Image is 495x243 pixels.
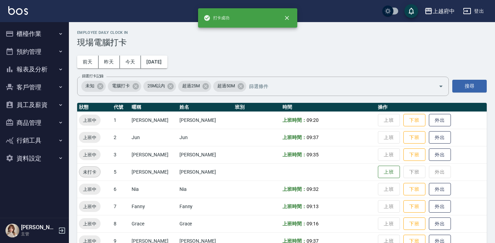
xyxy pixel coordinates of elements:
[112,146,130,163] td: 3
[81,82,99,89] span: 未知
[3,114,66,132] button: 商品管理
[429,200,451,213] button: 外出
[130,146,177,163] td: [PERSON_NAME]
[130,215,177,232] td: Grace
[130,163,177,181] td: [PERSON_NAME]
[178,146,233,163] td: [PERSON_NAME]
[307,186,319,192] span: 09:32
[143,81,176,92] div: 25M以內
[77,56,99,68] button: 前天
[112,215,130,232] td: 8
[178,81,211,92] div: 超過25M
[99,56,120,68] button: 昨天
[6,224,19,237] img: Person
[282,221,307,226] b: 上班時間：
[403,183,425,196] button: 下班
[77,30,487,35] h2: Employee Daily Clock In
[429,148,451,161] button: 外出
[130,129,177,146] td: Jun
[178,198,233,215] td: Fanny
[112,129,130,146] td: 2
[178,111,233,129] td: [PERSON_NAME]
[141,56,167,68] button: [DATE]
[112,163,130,181] td: 5
[307,117,319,123] span: 09:20
[112,103,130,112] th: 代號
[21,231,56,237] p: 主管
[79,186,101,193] span: 上班中
[3,43,66,61] button: 預約管理
[307,221,319,226] span: 09:16
[376,103,487,112] th: 操作
[79,134,101,141] span: 上班中
[3,25,66,43] button: 櫃檯作業
[3,132,66,149] button: 行銷工具
[108,82,134,89] span: 電腦打卡
[82,74,104,79] label: 篩選打卡記錄
[178,163,233,181] td: [PERSON_NAME]
[112,198,130,215] td: 7
[112,181,130,198] td: 6
[77,38,487,47] h3: 現場電腦打卡
[282,135,307,140] b: 上班時間：
[143,82,169,89] span: 25M以內
[282,117,307,123] b: 上班時間：
[178,181,233,198] td: Nia
[403,131,425,144] button: 下班
[460,5,487,18] button: 登出
[178,103,233,112] th: 姓名
[130,181,177,198] td: Nia
[307,204,319,209] span: 09:13
[429,114,451,127] button: 外出
[403,200,425,213] button: 下班
[247,80,426,92] input: 篩選條件
[178,82,204,89] span: 超過25M
[130,103,177,112] th: 暱稱
[452,80,487,93] button: 搜尋
[120,56,141,68] button: 今天
[282,152,307,157] b: 上班時間：
[433,7,455,16] div: 上越府中
[130,198,177,215] td: Fanny
[307,135,319,140] span: 09:37
[279,10,295,26] button: close
[79,203,101,210] span: 上班中
[429,217,451,230] button: 外出
[8,6,28,15] img: Logo
[213,81,246,92] div: 超過50M
[435,81,446,92] button: Open
[21,224,56,231] h5: [PERSON_NAME]
[79,168,100,176] span: 未打卡
[282,186,307,192] b: 上班時間：
[108,81,141,92] div: 電腦打卡
[422,4,457,18] button: 上越府中
[404,4,418,18] button: save
[307,152,319,157] span: 09:35
[378,166,400,178] button: 上班
[233,103,281,112] th: 班別
[3,96,66,114] button: 員工及薪資
[79,117,101,124] span: 上班中
[3,78,66,96] button: 客戶管理
[429,183,451,196] button: 外出
[282,204,307,209] b: 上班時間：
[112,111,130,129] td: 1
[281,103,376,112] th: 時間
[204,14,230,21] span: 打卡成功
[403,148,425,161] button: 下班
[403,217,425,230] button: 下班
[178,215,233,232] td: Grace
[3,60,66,78] button: 報表及分析
[3,149,66,167] button: 資料設定
[178,129,233,146] td: Jun
[79,151,101,158] span: 上班中
[130,111,177,129] td: [PERSON_NAME]
[79,220,101,227] span: 上班中
[81,81,106,92] div: 未知
[403,114,425,127] button: 下班
[429,131,451,144] button: 外出
[213,82,239,89] span: 超過50M
[77,103,112,112] th: 狀態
